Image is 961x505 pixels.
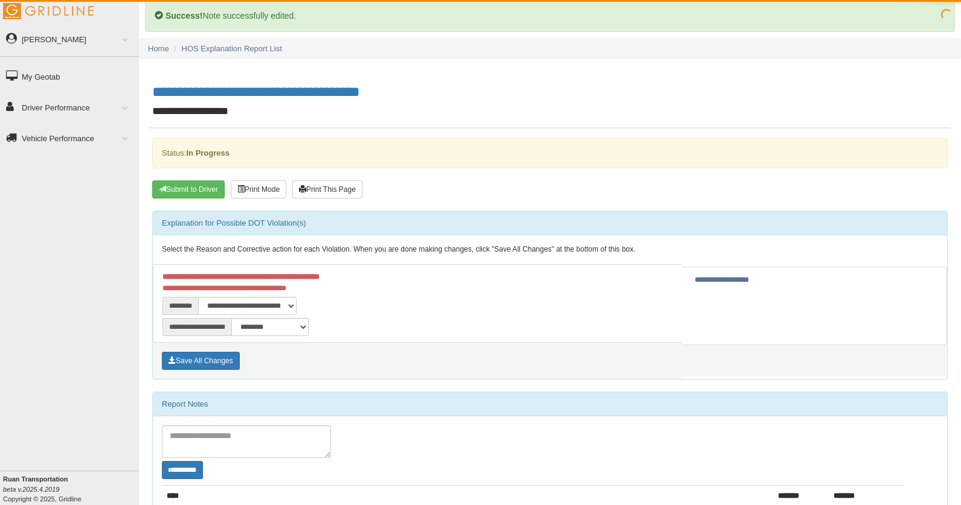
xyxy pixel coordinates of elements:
[231,180,286,199] button: Print Mode
[148,44,169,53] a: Home
[186,148,230,157] strong: In Progress
[162,352,240,370] button: Save
[3,474,139,504] div: Copyright © 2025, Gridline
[153,392,947,416] div: Report Notes
[152,180,225,199] button: Submit To Driver
[292,180,362,199] button: Print This Page
[153,235,947,264] div: Select the Reason and Corrective action for each Violation. When you are done making changes, cli...
[152,138,948,168] div: Status:
[166,11,202,21] b: Success!
[182,44,282,53] a: HOS Explanation Report List
[153,211,947,235] div: Explanation for Possible DOT Violation(s)
[3,3,94,19] img: Gridline
[3,486,59,493] i: beta v.2025.4.2019
[3,475,68,483] b: Ruan Transportation
[162,461,203,479] button: Change Filter Options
